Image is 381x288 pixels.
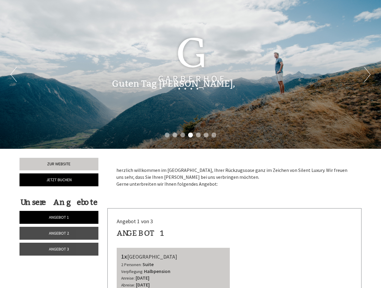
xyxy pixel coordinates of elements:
[19,158,98,170] a: Zur Website
[136,275,149,281] b: [DATE]
[144,268,170,274] b: Halbpension
[121,252,226,261] div: [GEOGRAPHIC_DATA]
[121,262,142,267] small: 2 Personen:
[142,261,154,267] b: Suite
[136,282,150,288] b: [DATE]
[19,197,98,208] div: Unsere Angebote
[19,173,98,186] a: Jetzt buchen
[121,253,127,260] b: 1x
[112,79,235,89] h1: Guten Tag [PERSON_NAME],
[49,214,69,220] span: Angebot 1
[49,230,69,236] span: Angebot 2
[49,246,69,252] span: Angebot 3
[364,67,370,82] button: Next
[10,67,17,82] button: Previous
[121,276,135,281] small: Anreise:
[116,167,353,187] p: herzlich willkommen im [GEOGRAPHIC_DATA], Ihrer Rückzugsoase ganz im Zeichen von Silent Luxury. W...
[117,228,165,239] div: Angebot 1
[121,269,143,274] small: Verpflegung:
[117,218,153,225] span: Angebot 1 von 3
[121,283,135,288] small: Abreise:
